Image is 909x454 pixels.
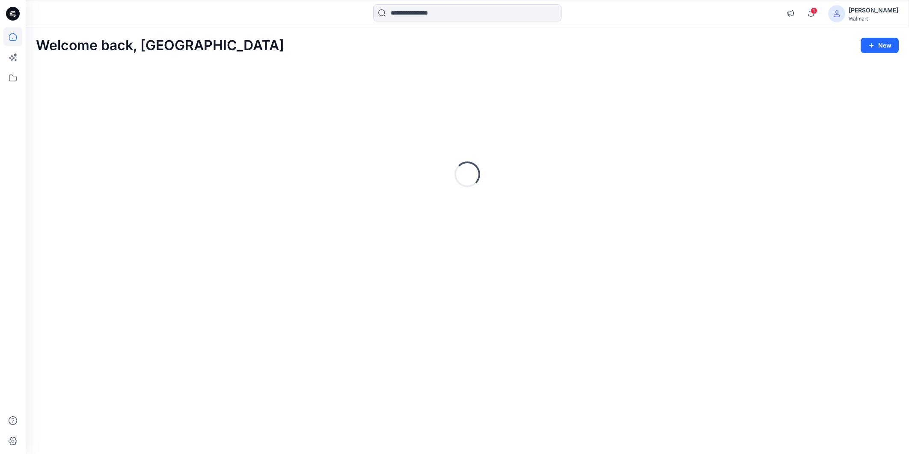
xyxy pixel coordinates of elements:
span: 1 [811,7,817,14]
div: [PERSON_NAME] [849,5,898,15]
h2: Welcome back, [GEOGRAPHIC_DATA] [36,38,284,54]
button: New [861,38,899,53]
div: Walmart [849,15,898,22]
svg: avatar [833,10,840,17]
